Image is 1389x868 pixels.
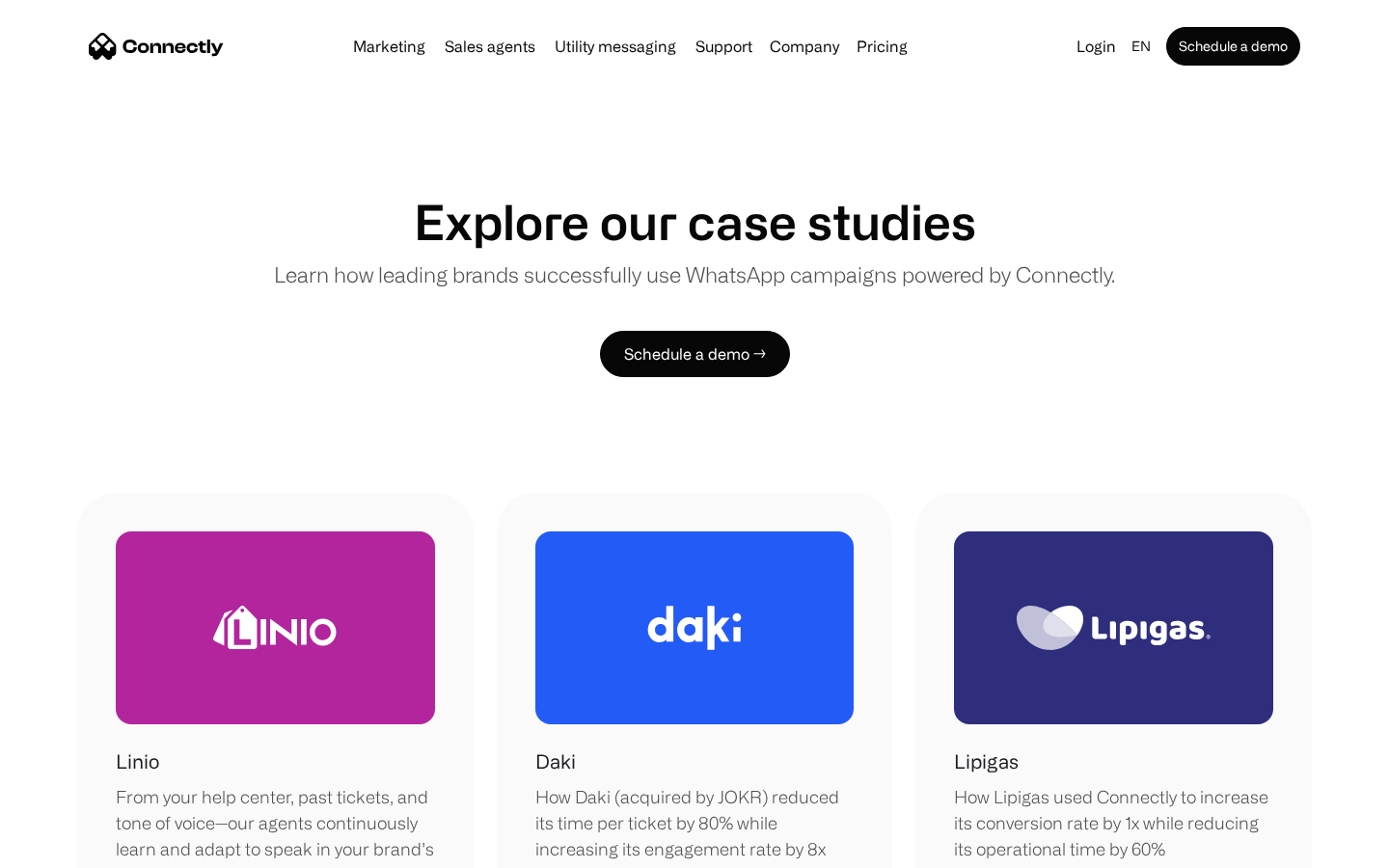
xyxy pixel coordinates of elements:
[954,784,1273,862] div: How Lipigas used Connectly to increase its conversion rate by 1x while reducing its operational t...
[954,747,1019,776] h1: Lipigas
[1166,27,1300,66] a: Schedule a demo
[345,39,433,54] a: Marketing
[535,747,576,776] h1: Daki
[647,606,742,650] img: Daki Logo
[274,258,1115,290] p: Learn how leading brands successfully use WhatsApp campaigns powered by Connectly.
[1131,33,1151,60] div: en
[213,606,337,649] img: Linio Logo
[1069,33,1124,60] a: Login
[414,193,976,251] h1: Explore our case studies
[19,832,116,861] aside: Language selected: English
[688,39,760,54] a: Support
[547,39,684,54] a: Utility messaging
[600,331,790,377] a: Schedule a demo →
[849,39,915,54] a: Pricing
[437,39,543,54] a: Sales agents
[116,747,159,776] h1: Linio
[770,33,839,60] div: Company
[39,834,116,861] ul: Language list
